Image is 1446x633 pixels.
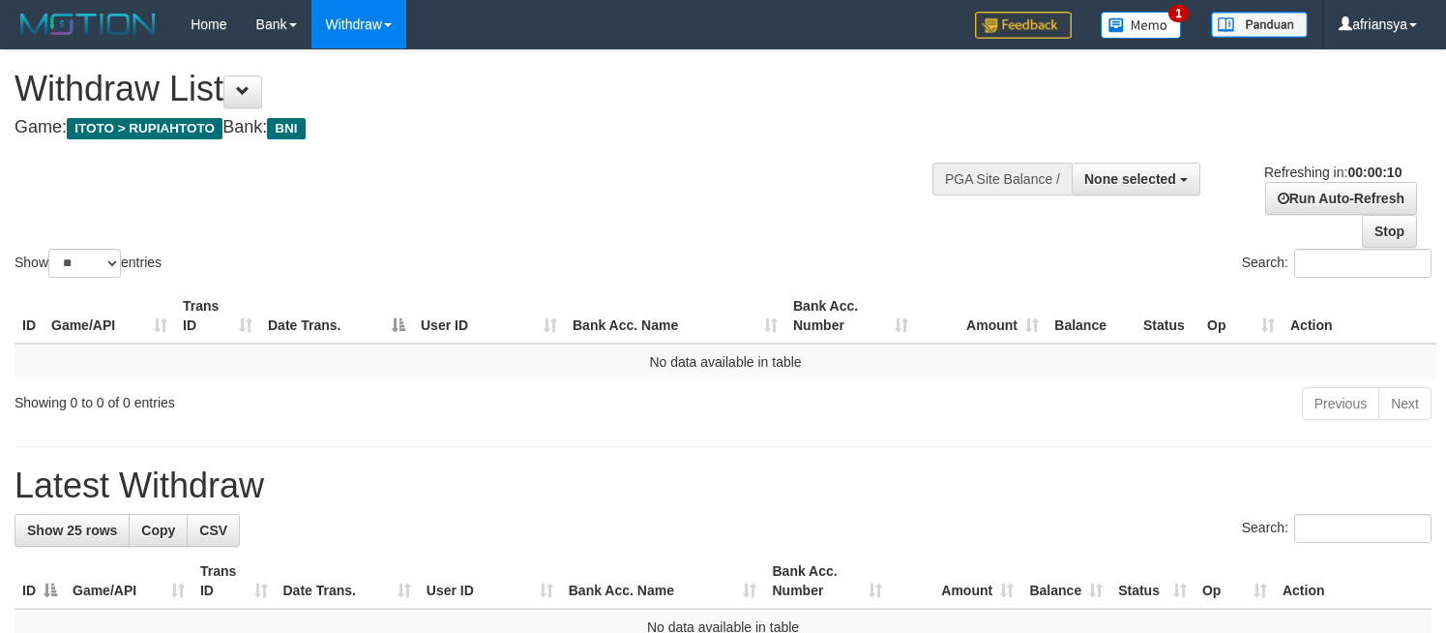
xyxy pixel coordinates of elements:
a: Show 25 rows [15,514,130,547]
a: Previous [1302,387,1379,420]
th: User ID: activate to sort column ascending [413,288,565,344]
th: Balance: activate to sort column ascending [1021,554,1110,609]
button: None selected [1072,163,1200,196]
img: MOTION_logo.png [15,10,162,39]
a: Run Auto-Refresh [1265,182,1417,215]
label: Show entries [15,249,162,278]
span: BNI [267,118,305,139]
th: Game/API: activate to sort column ascending [65,554,192,609]
img: Feedback.jpg [975,12,1072,39]
th: Bank Acc. Number: activate to sort column ascending [764,554,889,609]
a: Copy [129,514,188,547]
img: Button%20Memo.svg [1101,12,1182,39]
th: Amount: activate to sort column ascending [916,288,1047,344]
a: Next [1378,387,1431,420]
th: Trans ID: activate to sort column ascending [192,554,276,609]
span: Refreshing in: [1264,165,1402,180]
strong: 00:00:10 [1347,165,1402,180]
h4: Game: Bank: [15,118,945,137]
span: None selected [1084,171,1176,187]
th: Amount: activate to sort column ascending [890,554,1021,609]
th: Status: activate to sort column ascending [1110,554,1195,609]
th: ID: activate to sort column descending [15,554,65,609]
a: CSV [187,514,240,547]
th: Status [1136,288,1199,344]
span: ITOTO > RUPIAHTOTO [67,118,222,139]
label: Search: [1242,514,1431,543]
span: 1 [1168,5,1189,22]
span: Show 25 rows [27,523,117,538]
th: Bank Acc. Name: activate to sort column ascending [561,554,765,609]
th: Action [1283,288,1436,344]
th: ID [15,288,44,344]
th: Date Trans.: activate to sort column ascending [276,554,419,609]
th: Bank Acc. Number: activate to sort column ascending [785,288,916,344]
label: Search: [1242,249,1431,278]
td: No data available in table [15,344,1436,379]
span: CSV [199,523,227,538]
th: Bank Acc. Name: activate to sort column ascending [565,288,785,344]
h1: Latest Withdraw [15,467,1431,505]
th: User ID: activate to sort column ascending [419,554,561,609]
a: Stop [1362,215,1417,248]
select: Showentries [48,249,121,278]
input: Search: [1294,249,1431,278]
span: Copy [141,523,175,538]
th: Action [1275,554,1431,609]
th: Op: activate to sort column ascending [1195,554,1275,609]
img: panduan.png [1211,12,1308,38]
th: Op: activate to sort column ascending [1199,288,1283,344]
th: Trans ID: activate to sort column ascending [175,288,260,344]
div: PGA Site Balance / [932,163,1072,196]
div: Showing 0 to 0 of 0 entries [15,385,588,412]
input: Search: [1294,514,1431,543]
th: Game/API: activate to sort column ascending [44,288,175,344]
h1: Withdraw List [15,70,945,108]
th: Date Trans.: activate to sort column descending [260,288,413,344]
th: Balance [1047,288,1136,344]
